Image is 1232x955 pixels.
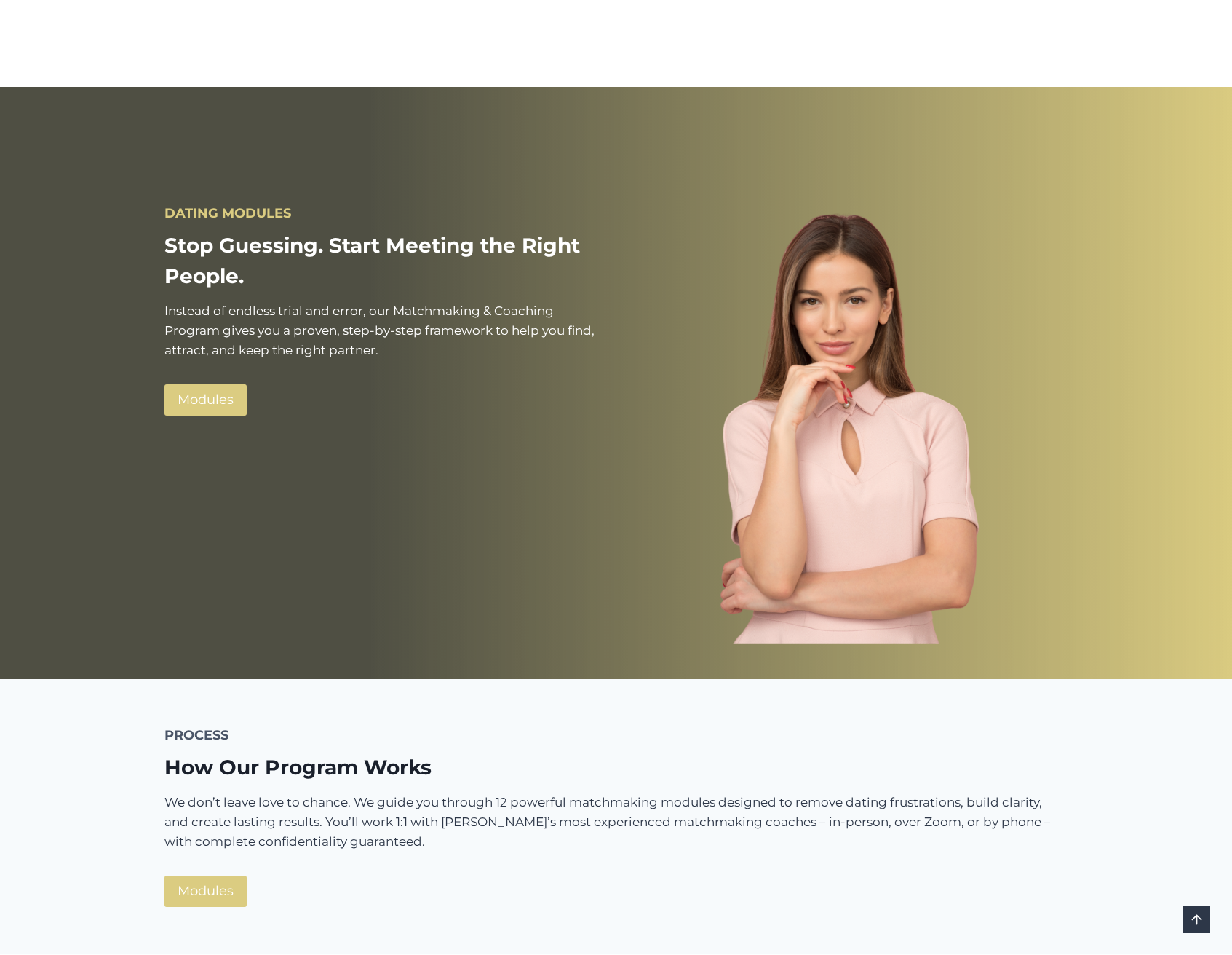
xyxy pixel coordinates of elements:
[178,389,234,411] span: Modules
[178,881,234,902] span: Modules
[1183,906,1210,933] a: Scroll to top
[164,301,605,361] p: Instead of endless trial and error, our Matchmaking & Coaching Program gives you a proven, step-b...
[164,204,605,223] h6: DATING MODULES
[164,230,605,291] h2: Stop Guessing. Start Meeting the Right People.
[164,752,1068,782] h2: How Our Program Works
[164,726,1068,745] h6: PROCESS
[164,793,1068,852] p: We don’t leave love to chance. We guide you through 12 powerful matchmaking modules designed to r...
